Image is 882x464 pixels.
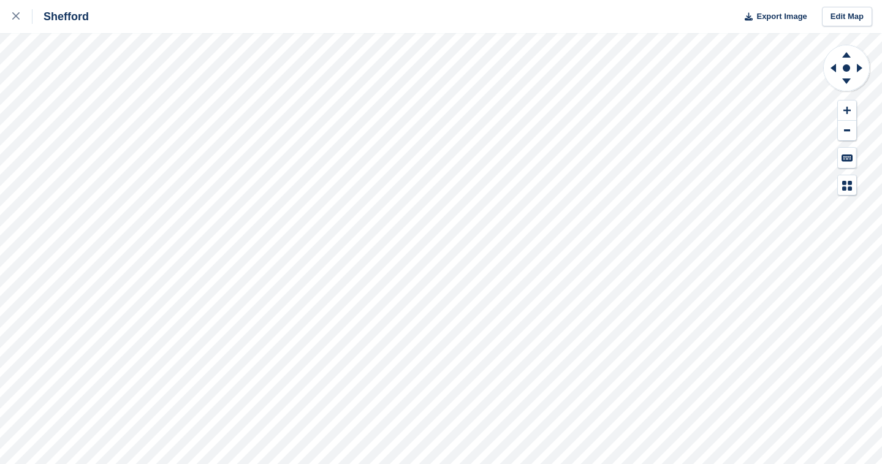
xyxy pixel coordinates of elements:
button: Keyboard Shortcuts [838,148,856,168]
button: Export Image [737,7,807,27]
div: Shefford [32,9,89,24]
button: Zoom In [838,101,856,121]
button: Map Legend [838,175,856,196]
a: Edit Map [822,7,872,27]
button: Zoom Out [838,121,856,141]
span: Export Image [756,10,807,23]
